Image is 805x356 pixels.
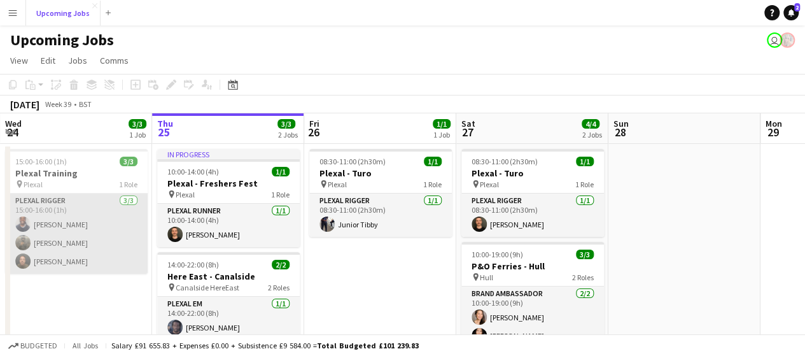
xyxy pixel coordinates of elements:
[613,118,629,129] span: Sun
[268,283,290,292] span: 2 Roles
[764,125,782,139] span: 29
[41,55,55,66] span: Edit
[100,55,129,66] span: Comms
[277,119,295,129] span: 3/3
[423,180,442,189] span: 1 Role
[120,157,137,166] span: 3/3
[780,32,795,48] app-user-avatar: Jade Beasley
[155,125,173,139] span: 25
[10,55,28,66] span: View
[5,118,22,129] span: Wed
[79,99,92,109] div: BST
[272,167,290,176] span: 1/1
[36,52,60,69] a: Edit
[10,31,114,50] h1: Upcoming Jobs
[157,149,300,159] div: In progress
[582,119,599,129] span: 4/4
[612,125,629,139] span: 28
[433,119,451,129] span: 1/1
[766,118,782,129] span: Mon
[111,341,419,350] div: Salary £91 655.83 + Expenses £0.00 + Subsistence £9 584.00 =
[309,118,319,129] span: Fri
[576,250,594,259] span: 3/3
[480,180,499,189] span: Plexal
[26,1,101,25] button: Upcoming Jobs
[167,167,219,176] span: 10:00-14:00 (4h)
[157,118,173,129] span: Thu
[5,52,33,69] a: View
[424,157,442,166] span: 1/1
[572,273,594,282] span: 2 Roles
[10,98,39,111] div: [DATE]
[119,180,137,189] span: 1 Role
[576,157,594,166] span: 1/1
[328,180,347,189] span: Plexal
[767,32,782,48] app-user-avatar: Amy Williamson
[319,157,386,166] span: 08:30-11:00 (2h30m)
[309,149,452,237] app-job-card: 08:30-11:00 (2h30m)1/1Plexal - Turo Plexal1 RolePlexal Rigger1/108:30-11:00 (2h30m)Junior Tibby
[461,118,475,129] span: Sat
[794,3,800,11] span: 2
[129,119,146,129] span: 3/3
[480,273,493,282] span: Hull
[461,287,604,348] app-card-role: Brand Ambassador2/210:00-19:00 (9h)[PERSON_NAME][PERSON_NAME]
[20,341,57,350] span: Budgeted
[15,157,67,166] span: 15:00-16:00 (1h)
[157,178,300,189] h3: Plexal - Freshers Fest
[157,149,300,247] app-job-card: In progress10:00-14:00 (4h)1/1Plexal - Freshers Fest Plexal1 RolePlexal Runner1/110:00-14:00 (4h)...
[176,283,239,292] span: Canalside HereEast
[24,180,43,189] span: Plexal
[5,194,148,274] app-card-role: Plexal Rigger3/315:00-16:00 (1h)[PERSON_NAME][PERSON_NAME][PERSON_NAME]
[459,125,475,139] span: 27
[157,204,300,247] app-card-role: Plexal Runner1/110:00-14:00 (4h)[PERSON_NAME]
[5,149,148,274] app-job-card: 15:00-16:00 (1h)3/3Plexal Training Plexal1 RolePlexal Rigger3/315:00-16:00 (1h)[PERSON_NAME][PERS...
[68,55,87,66] span: Jobs
[461,260,604,272] h3: P&O Ferries - Hull
[461,194,604,237] app-card-role: Plexal Rigger1/108:30-11:00 (2h30m)[PERSON_NAME]
[129,130,146,139] div: 1 Job
[157,271,300,282] h3: Here East - Canalside
[95,52,134,69] a: Comms
[309,194,452,237] app-card-role: Plexal Rigger1/108:30-11:00 (2h30m)Junior Tibby
[5,167,148,179] h3: Plexal Training
[278,130,298,139] div: 2 Jobs
[6,339,59,353] button: Budgeted
[63,52,92,69] a: Jobs
[783,5,799,20] a: 2
[167,260,219,269] span: 14:00-22:00 (8h)
[3,125,22,139] span: 24
[157,297,300,340] app-card-role: Plexal EM1/114:00-22:00 (8h)[PERSON_NAME]
[461,167,604,179] h3: Plexal - Turo
[272,260,290,269] span: 2/2
[575,180,594,189] span: 1 Role
[461,149,604,237] app-job-card: 08:30-11:00 (2h30m)1/1Plexal - Turo Plexal1 RolePlexal Rigger1/108:30-11:00 (2h30m)[PERSON_NAME]
[309,167,452,179] h3: Plexal - Turo
[307,125,319,139] span: 26
[70,341,101,350] span: All jobs
[433,130,450,139] div: 1 Job
[472,250,523,259] span: 10:00-19:00 (9h)
[317,341,419,350] span: Total Budgeted £101 239.83
[176,190,195,199] span: Plexal
[42,99,74,109] span: Week 39
[271,190,290,199] span: 1 Role
[582,130,602,139] div: 2 Jobs
[472,157,538,166] span: 08:30-11:00 (2h30m)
